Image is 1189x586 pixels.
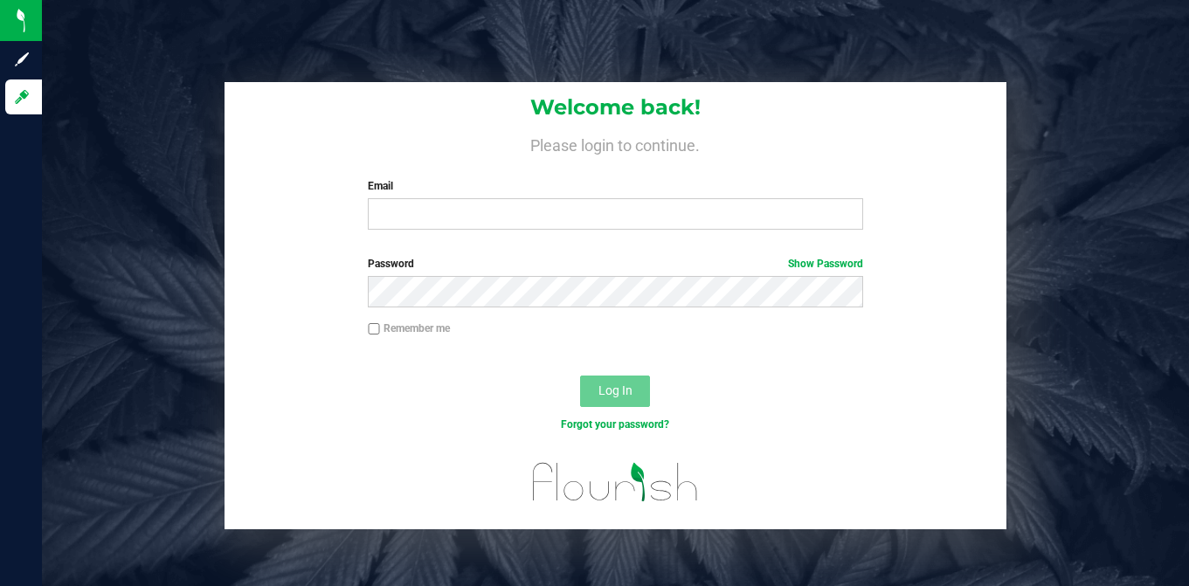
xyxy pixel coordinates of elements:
img: flourish_logo.svg [518,451,714,514]
label: Remember me [368,321,450,336]
h4: Please login to continue. [225,133,1006,154]
a: Show Password [788,258,863,270]
button: Log In [580,376,650,407]
inline-svg: Log in [13,88,31,106]
a: Forgot your password? [561,418,669,431]
inline-svg: Sign up [13,51,31,68]
span: Password [368,258,414,270]
input: Remember me [368,323,380,335]
span: Log In [598,383,633,397]
label: Email [368,178,863,194]
h1: Welcome back! [225,96,1006,119]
